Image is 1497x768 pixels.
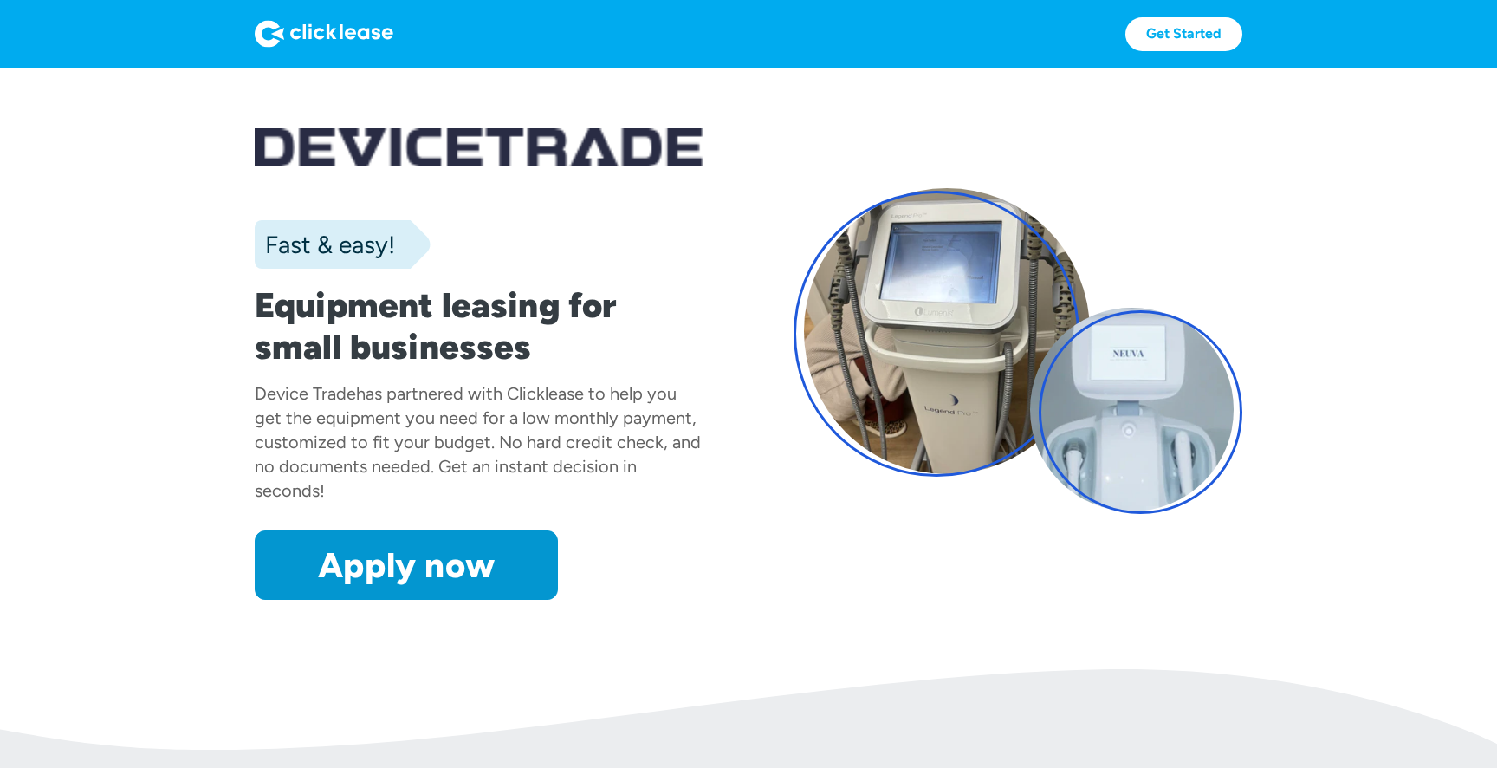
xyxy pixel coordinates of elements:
[255,20,393,48] img: Logo
[255,284,703,368] h1: Equipment leasing for small businesses
[255,530,558,600] a: Apply now
[255,383,356,404] div: Device Trade
[255,383,701,501] div: has partnered with Clicklease to help you get the equipment you need for a low monthly payment, c...
[255,227,395,262] div: Fast & easy!
[1125,17,1242,51] a: Get Started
